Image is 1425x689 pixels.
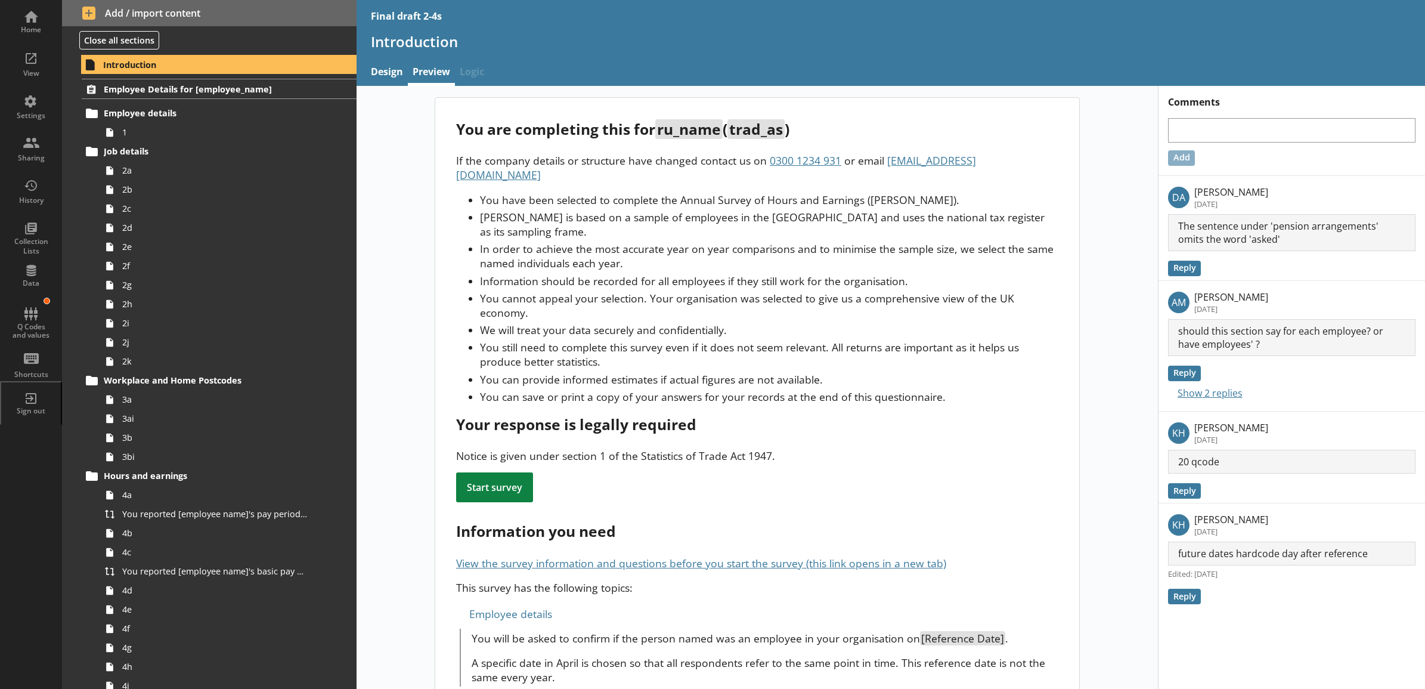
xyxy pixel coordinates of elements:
[727,119,785,139] span: trad_as
[100,276,356,295] a: 2g
[480,340,1058,369] li: You still need to complete this survey even if it does not seem relevant. All returns are importa...
[1168,214,1415,251] p: The sentence under 'pension arrangements' omits the word 'asked'
[122,279,308,291] span: 2g
[1194,186,1268,199] p: [PERSON_NAME]
[122,642,308,653] span: 4g
[472,656,1058,684] p: A specific date in April is chosen so that all respondents refer to the same point in time. This ...
[122,661,308,672] span: 4h
[480,242,1058,270] li: In order to achieve the most accurate year on year comparisons and to minimise the sample size, w...
[82,466,356,486] a: Hours and earnings
[82,104,356,123] a: Employee details
[10,237,52,255] div: Collection Lists
[1194,291,1268,304] p: [PERSON_NAME]
[1194,513,1268,526] p: [PERSON_NAME]
[371,10,442,23] div: Final draft 2-4s
[1168,261,1201,276] button: Reply
[122,222,308,233] span: 2d
[1168,292,1189,313] p: AM
[100,390,356,409] a: 3a
[456,415,1058,434] div: Your response is legally required
[122,298,308,310] span: 2h
[87,371,357,466] li: Workplace and Home Postcodes3a3ai3b3bi
[122,451,308,462] span: 3bi
[10,279,52,288] div: Data
[100,295,356,314] a: 2h
[456,449,1058,463] div: Notice is given under section 1 of the Statistics of Trade Act 1947.
[122,241,308,252] span: 2e
[122,527,308,539] span: 4b
[655,119,723,139] span: ru_name
[1168,366,1201,381] button: Reply
[122,508,308,520] span: You reported [employee name]'s pay period that included [Reference Date] to be [Untitled answer]....
[1168,568,1415,579] p: Edited: [DATE]
[82,79,356,99] a: Employee Details for [employee_name]
[100,314,356,333] a: 2i
[100,638,356,657] a: 4g
[100,543,356,562] a: 4c
[1194,526,1268,537] p: [DATE]
[122,489,308,500] span: 4a
[1194,304,1268,314] p: [DATE]
[104,107,303,119] span: Employee details
[1194,199,1268,209] p: [DATE]
[100,619,356,638] a: 4f
[104,84,303,95] span: Employee Details for [employee_name]
[122,260,308,271] span: 2f
[122,623,308,634] span: 4f
[456,604,1058,623] div: Employee details
[100,562,356,581] a: You reported [employee name]'s basic pay earned for work carried out in the pay period that inclu...
[122,546,308,558] span: 4c
[10,25,52,35] div: Home
[480,291,1058,320] li: You cannot appeal your selection. Your organisation was selected to give us a comprehensive view ...
[100,600,356,619] a: 4e
[122,165,308,176] span: 2a
[456,472,533,502] div: Start survey
[472,631,1058,645] p: You will be asked to confirm if the person named was an employee in your organisation on .
[100,237,356,257] a: 2e
[100,352,356,371] a: 2k
[1194,434,1268,445] p: [DATE]
[100,199,356,218] a: 2c
[480,323,1058,337] li: We will treat your data securely and confidentially.
[100,333,356,352] a: 2j
[100,218,356,237] a: 2d
[920,631,1005,645] span: [Reference Date]
[100,581,356,600] a: 4d
[770,153,841,168] span: 0300 1234 931
[104,146,303,157] span: Job details
[480,372,1058,387] li: You can provide informed estimates if actual figures are not available.
[10,323,52,340] div: Q Codes and values
[103,59,303,70] span: Introduction
[104,470,303,481] span: Hours and earnings
[456,521,1058,541] div: Information you need
[81,55,357,74] a: Introduction
[122,585,308,596] span: 4d
[10,111,52,121] div: Settings
[1168,514,1189,536] p: KH
[122,356,308,367] span: 2k
[1168,319,1415,356] p: should this section say for each employee? or have employees' ?
[480,193,1058,207] li: You have been selected to complete the Annual Survey of Hours and Earnings ([PERSON_NAME]).
[456,580,1058,595] p: This survey has the following topics:
[87,142,357,371] li: Job details2a2b2c2d2e2f2g2h2i2j2k
[122,317,308,329] span: 2i
[100,657,356,676] a: 4h
[1168,422,1189,444] p: KH
[10,196,52,205] div: History
[100,524,356,543] a: 4b
[1168,483,1201,499] button: Reply
[1168,187,1189,208] p: DA
[100,409,356,428] a: 3ai
[480,274,1058,288] li: Information should be recorded for all employees if they still work for the organisation.
[122,184,308,195] span: 2b
[10,370,52,379] div: Shortcuts
[100,123,356,142] a: 1
[100,180,356,199] a: 2b
[122,566,308,577] span: You reported [employee name]'s basic pay earned for work carried out in the pay period that inclu...
[366,60,408,86] a: Design
[122,126,308,138] span: 1
[122,203,308,214] span: 2c
[480,210,1058,239] li: [PERSON_NAME] is based on a sample of employees in the [GEOGRAPHIC_DATA] and uses the national ta...
[10,153,52,163] div: Sharing
[1168,542,1415,566] p: future dates hardcode day after reference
